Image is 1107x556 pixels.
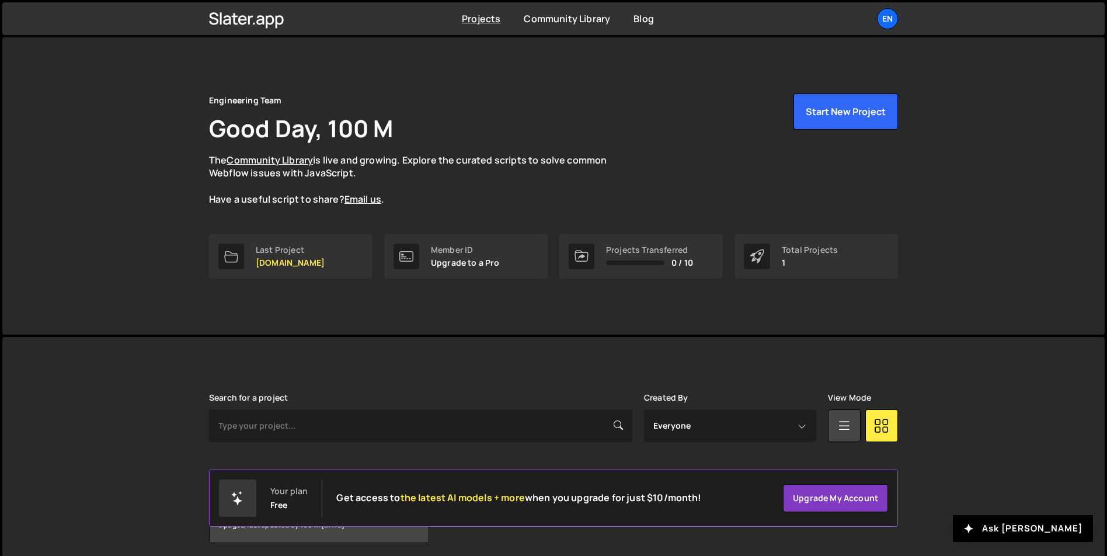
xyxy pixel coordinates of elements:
a: Upgrade my account [783,484,888,512]
p: The is live and growing. Explore the curated scripts to solve common Webflow issues with JavaScri... [209,154,629,206]
button: Ask [PERSON_NAME] [953,515,1093,542]
p: Upgrade to a Pro [431,258,500,267]
div: Total Projects [782,245,838,255]
div: Last Project [256,245,325,255]
a: Blog [633,12,654,25]
input: Type your project... [209,409,632,442]
span: 0 / 10 [671,258,693,267]
p: [DOMAIN_NAME] [256,258,325,267]
div: Your plan [270,487,308,496]
label: Created By [644,393,688,402]
span: the latest AI models + more [401,491,525,504]
p: 1 [782,258,838,267]
a: Projects [462,12,500,25]
h1: Good Day, 100 M [209,112,393,144]
a: Community Library [524,12,610,25]
label: Search for a project [209,393,288,402]
a: Email us [344,193,381,206]
label: View Mode [828,393,871,402]
div: Engineering Team [209,93,282,107]
a: En [877,8,898,29]
button: Start New Project [793,93,898,130]
div: Member ID [431,245,500,255]
h2: Get access to when you upgrade for just $10/month! [336,492,701,503]
a: Last Project [DOMAIN_NAME] [209,234,373,279]
div: Free [270,501,288,510]
div: Projects Transferred [606,245,693,255]
a: Community Library [227,154,313,166]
